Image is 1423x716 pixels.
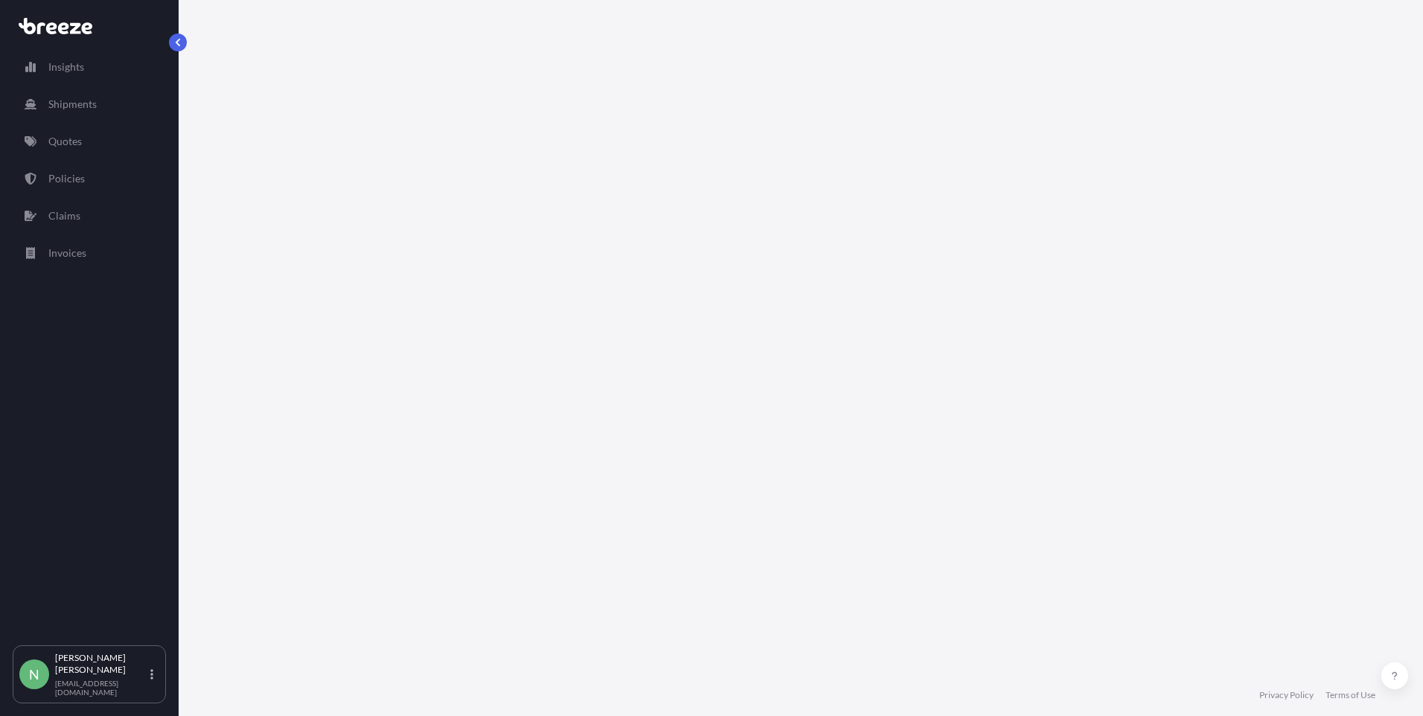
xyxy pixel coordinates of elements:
[13,201,166,231] a: Claims
[1259,689,1314,701] a: Privacy Policy
[48,97,97,112] p: Shipments
[1326,689,1375,701] a: Terms of Use
[48,171,85,186] p: Policies
[48,134,82,149] p: Quotes
[55,652,147,676] p: [PERSON_NAME] [PERSON_NAME]
[13,238,166,268] a: Invoices
[13,89,166,119] a: Shipments
[29,667,39,682] span: N
[13,52,166,82] a: Insights
[48,60,84,74] p: Insights
[55,679,147,697] p: [EMAIL_ADDRESS][DOMAIN_NAME]
[13,127,166,156] a: Quotes
[48,246,86,260] p: Invoices
[13,164,166,194] a: Policies
[48,208,80,223] p: Claims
